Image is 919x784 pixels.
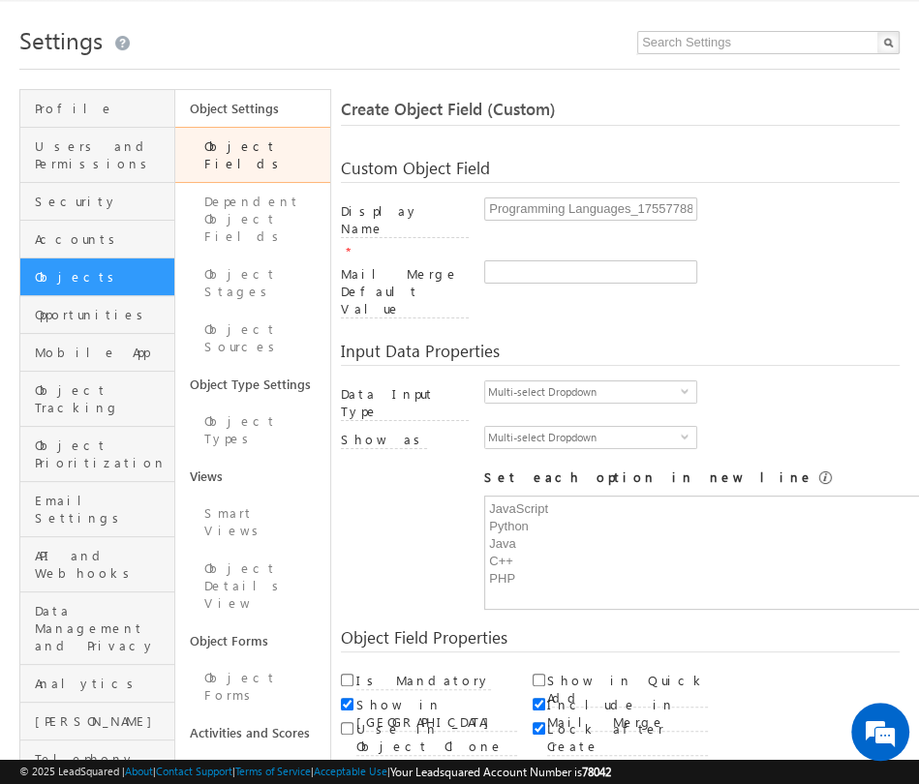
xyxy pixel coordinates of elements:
a: Terms of Service [235,765,311,777]
a: Contact Support [156,765,232,777]
a: Use in Object Clone [356,738,517,754]
a: Data Management and Privacy [20,592,174,665]
a: Objects [20,258,174,296]
a: Include in Mail Merge [547,713,708,730]
a: Data Input Type [341,403,469,419]
a: Analytics [20,665,174,703]
a: Object Fields [175,127,330,183]
a: Telephony [20,740,174,778]
span: select [681,432,696,440]
a: Opportunities [20,296,174,334]
label: Is Mandatory [356,672,491,690]
span: Mobile App [35,344,169,361]
a: [PERSON_NAME] [20,703,174,740]
a: Object Forms [175,622,330,659]
span: API and Webhooks [35,547,169,582]
div: Chat with us now [101,102,325,127]
a: Mobile App [20,334,174,372]
span: Profile [35,100,169,117]
span: Create Object Field (Custom) [341,98,556,120]
label: Data Input Type [341,385,469,421]
span: Security [35,193,169,210]
a: Object Stages [175,256,330,311]
a: Security [20,183,174,221]
span: Multi-select Dropdown [485,381,681,403]
a: Smart Views [175,495,330,550]
a: Object Tracking [20,372,174,427]
a: Object Settings [175,90,330,127]
span: Your Leadsquared Account Number is [390,765,611,779]
label: Show as [341,431,427,449]
span: © 2025 LeadSquared | | | | | [19,763,611,781]
span: Email Settings [35,492,169,527]
a: Object Type Settings [175,366,330,403]
a: Show as [341,431,427,447]
a: Dependent Object Fields [175,183,330,256]
a: Mail Merge Default Value [341,300,469,317]
span: Users and Permissions [35,137,169,172]
a: Accounts [20,221,174,258]
span: Object Prioritization [35,437,169,471]
a: Show in [GEOGRAPHIC_DATA] [356,713,517,730]
span: Analytics [35,675,169,692]
a: Object Forms [175,659,330,714]
span: Data Management and Privacy [35,602,169,654]
span: Object Tracking [35,381,169,416]
a: Activities and Scores [175,714,330,751]
div: Input Data Properties [341,343,900,366]
div: Object Field Properties [341,629,900,652]
span: Telephony [35,750,169,768]
a: Object Details View [175,550,330,622]
a: Profile [20,90,174,128]
a: Lock after Create [547,738,708,754]
textarea: Type your message and hit 'Enter' [25,179,353,580]
a: Acceptable Use [314,765,387,777]
label: Show in [GEOGRAPHIC_DATA] [356,696,517,732]
label: Use in Object Clone [356,720,517,756]
span: select [681,386,696,395]
span: Accounts [35,230,169,248]
label: Include in Mail Merge [547,696,708,732]
label: Show in Quick Add [547,672,708,708]
a: Object Prioritization [20,427,174,482]
span: Opportunities [35,306,169,323]
a: Object Sources [175,311,330,366]
span: Set each option in new line [484,468,813,485]
a: Email Settings [20,482,174,537]
a: Users and Permissions [20,128,174,183]
span: Multi-select Dropdown [485,427,681,448]
a: Object Types [175,403,330,458]
div: Minimize live chat window [318,10,364,56]
span: Objects [35,268,169,286]
a: Is Mandatory [356,672,491,688]
a: Show in Quick Add [547,689,708,706]
a: About [125,765,153,777]
span: 78042 [582,765,611,779]
a: API and Webhooks [20,537,174,592]
div: Custom Object Field [341,160,900,183]
img: d_60004797649_company_0_60004797649 [33,102,81,127]
a: Views [175,458,330,495]
label: Mail Merge Default Value [341,265,469,318]
input: Search Settings [637,31,900,54]
em: Start Chat [263,596,352,622]
span: [PERSON_NAME] [35,712,169,730]
label: Display Name [341,202,469,238]
span: Settings [19,24,103,55]
a: Display Name [341,220,469,236]
label: Lock after Create [547,720,708,756]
